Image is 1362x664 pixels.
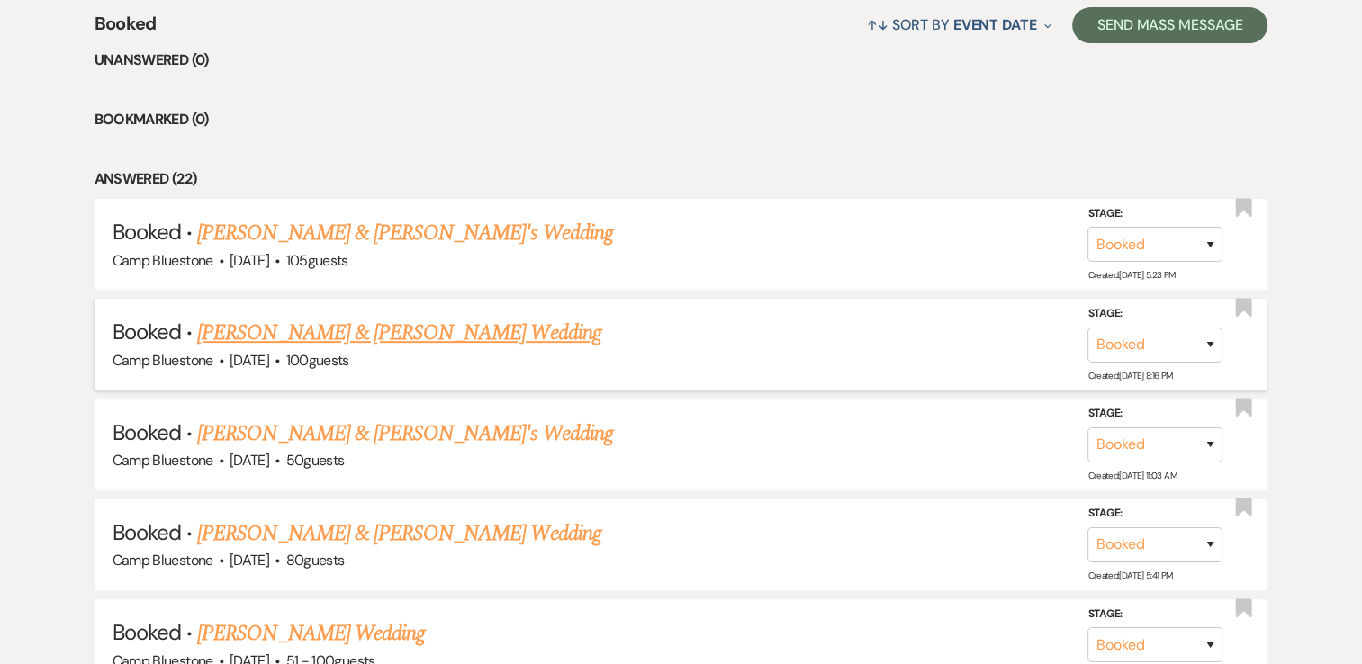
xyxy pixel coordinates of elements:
span: Created: [DATE] 11:03 AM [1087,470,1176,481]
li: Bookmarked (0) [95,108,1268,131]
span: Booked [113,518,181,546]
button: Sort By Event Date [860,1,1058,49]
span: [DATE] [230,451,269,470]
li: Unanswered (0) [95,49,1268,72]
span: Booked [113,318,181,345]
label: Stage: [1087,504,1222,524]
span: 50 guests [286,451,345,470]
label: Stage: [1087,204,1222,224]
span: [DATE] [230,551,269,570]
a: [PERSON_NAME] & [PERSON_NAME] Wedding [197,517,600,550]
span: Created: [DATE] 8:16 PM [1087,370,1172,381]
span: ↑↓ [867,15,888,34]
span: [DATE] [230,251,269,270]
span: Created: [DATE] 5:41 PM [1087,570,1172,581]
span: Camp Bluestone [113,451,213,470]
label: Stage: [1087,404,1222,424]
span: 80 guests [286,551,345,570]
span: Booked [113,218,181,246]
a: [PERSON_NAME] & [PERSON_NAME]'s Wedding [197,217,613,249]
a: [PERSON_NAME] & [PERSON_NAME] Wedding [197,317,600,349]
span: Created: [DATE] 5:23 PM [1087,269,1175,281]
span: 100 guests [286,351,349,370]
li: Answered (22) [95,167,1268,191]
a: [PERSON_NAME] & [PERSON_NAME]'s Wedding [197,417,613,450]
span: Event Date [953,15,1037,34]
label: Stage: [1087,604,1222,624]
span: Camp Bluestone [113,251,213,270]
span: Booked [95,10,157,49]
span: Booked [113,418,181,446]
a: [PERSON_NAME] Wedding [197,617,425,650]
label: Stage: [1087,304,1222,324]
span: Camp Bluestone [113,351,213,370]
span: 105 guests [286,251,348,270]
span: Booked [113,618,181,646]
button: Send Mass Message [1072,7,1268,43]
span: [DATE] [230,351,269,370]
span: Camp Bluestone [113,551,213,570]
